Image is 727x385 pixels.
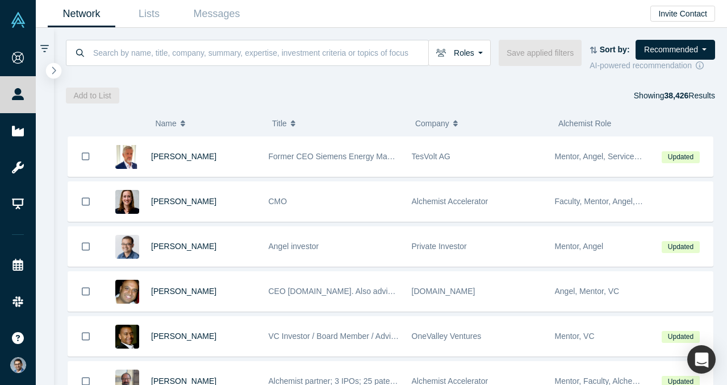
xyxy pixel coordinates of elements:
a: [PERSON_NAME] [151,197,216,206]
span: VC Investor / Board Member / Advisor [269,332,402,341]
a: [PERSON_NAME] [151,332,216,341]
button: Save applied filters [499,40,582,66]
img: VP Singh's Account [10,357,26,373]
button: Roles [428,40,491,66]
button: Bookmark [68,272,103,311]
span: Mentor, Angel [555,242,604,251]
img: Alchemist Vault Logo [10,12,26,28]
span: CMO [269,197,287,206]
span: Results [664,91,715,100]
span: TesVolt AG [412,152,450,161]
img: Danny Chee's Profile Image [115,235,139,259]
img: Juan Scarlett's Profile Image [115,325,139,349]
button: Bookmark [68,317,103,356]
a: [PERSON_NAME] [151,287,216,296]
a: Lists [115,1,183,27]
div: AI-powered recommendation [590,60,715,72]
span: Updated [662,151,699,163]
strong: Sort by: [600,45,630,54]
span: CEO [DOMAIN_NAME]. Also advising and investing. Previously w/ Red Hat, Inktank, DreamHost, etc. [269,287,626,296]
button: Recommended [636,40,715,60]
button: Bookmark [68,136,103,176]
button: Bookmark [68,227,103,266]
img: Ralf Christian's Profile Image [115,145,139,169]
input: Search by name, title, company, summary, expertise, investment criteria or topics of focus [92,39,428,66]
span: Updated [662,241,699,253]
button: Name [155,111,260,135]
button: Add to List [66,88,119,104]
span: Private Investor [412,242,467,251]
span: Company [415,111,449,135]
a: Network [48,1,115,27]
a: [PERSON_NAME] [151,152,216,161]
button: Title [272,111,403,135]
a: [PERSON_NAME] [151,242,216,251]
img: Devon Crews's Profile Image [115,190,139,214]
span: Alchemist Accelerator [412,197,488,206]
span: [DOMAIN_NAME] [412,287,475,296]
a: Messages [183,1,250,27]
div: Showing [634,88,715,104]
span: Title [272,111,287,135]
span: OneValley Ventures [412,332,482,341]
span: Mentor, VC [555,332,595,341]
button: Bookmark [68,182,103,221]
span: Name [155,111,176,135]
button: Company [415,111,546,135]
span: Angel, Mentor, VC [555,287,620,296]
span: Updated [662,331,699,343]
span: Former CEO Siemens Energy Management Division of SIEMENS AG [269,152,513,161]
span: Mentor, Angel, Service Provider [555,152,666,161]
img: Ben Cherian's Profile Image [115,280,139,304]
span: Alchemist Role [558,119,611,128]
strong: 38,426 [664,91,688,100]
button: Invite Contact [650,6,715,22]
span: Angel investor [269,242,319,251]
